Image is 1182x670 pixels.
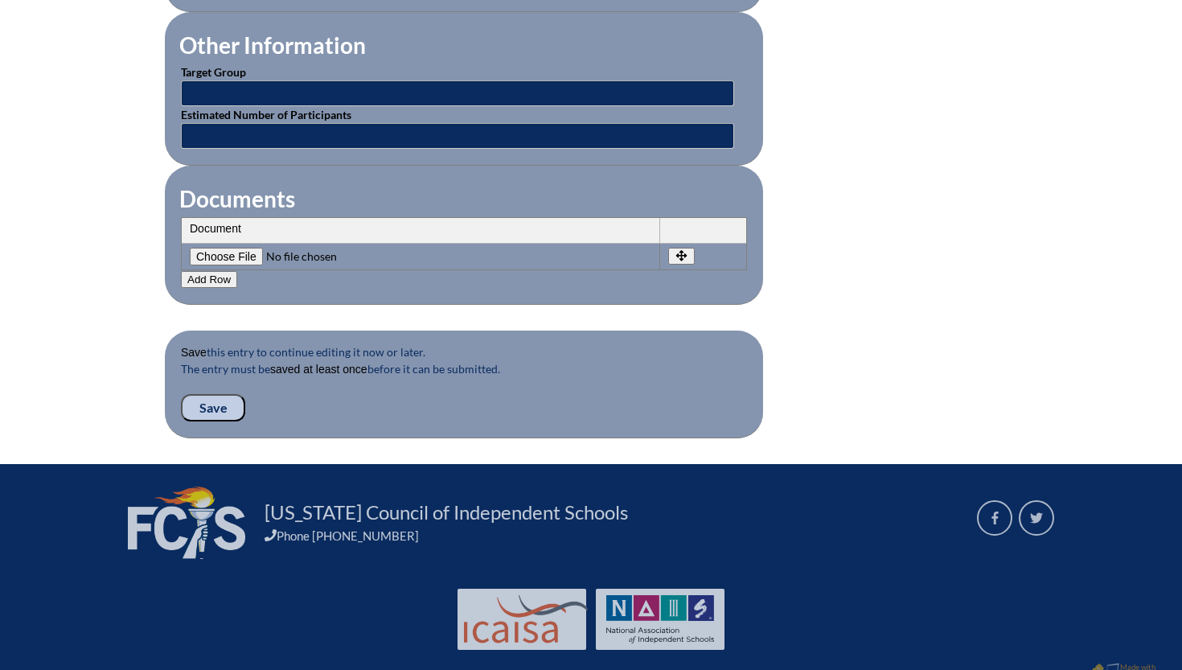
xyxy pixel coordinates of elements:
[606,595,714,643] img: NAIS Logo
[181,343,747,360] p: this entry to continue editing it now or later.
[258,499,634,525] a: [US_STATE] Council of Independent Schools
[181,360,747,394] p: The entry must be before it can be submitted.
[178,31,367,59] legend: Other Information
[181,346,207,359] b: Save
[128,487,245,559] img: FCIS_logo_white
[181,394,245,421] input: Save
[270,363,367,376] b: saved at least once
[181,108,351,121] label: Estimated Number of Participants
[182,218,660,244] th: Document
[178,185,297,212] legend: Documents
[181,271,237,288] button: Add Row
[464,595,588,643] img: Int'l Council Advancing Independent School Accreditation logo
[265,528,958,543] div: Phone [PHONE_NUMBER]
[181,65,246,79] label: Target Group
